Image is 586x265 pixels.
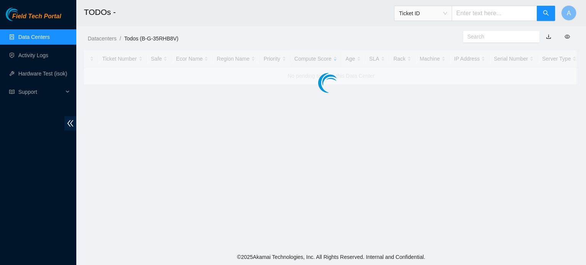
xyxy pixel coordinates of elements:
span: double-left [64,116,76,130]
span: Support [18,84,63,100]
img: Akamai Technologies [6,8,39,21]
button: download [540,31,557,43]
span: Field Tech Portal [12,13,61,20]
input: Enter text here... [452,6,537,21]
a: Hardware Test (isok) [18,71,67,77]
span: Ticket ID [399,8,447,19]
input: Search [467,32,529,41]
span: read [9,89,14,95]
a: Data Centers [18,34,50,40]
button: A [561,5,576,21]
span: eye [565,34,570,39]
span: search [543,10,549,17]
span: A [567,8,571,18]
button: search [537,6,555,21]
a: Todos (B-G-35RHB8V) [124,35,178,42]
a: Akamai TechnologiesField Tech Portal [6,14,61,24]
footer: © 2025 Akamai Technologies, Inc. All Rights Reserved. Internal and Confidential. [76,249,586,265]
a: Datacenters [88,35,116,42]
a: Activity Logs [18,52,48,58]
span: / [119,35,121,42]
